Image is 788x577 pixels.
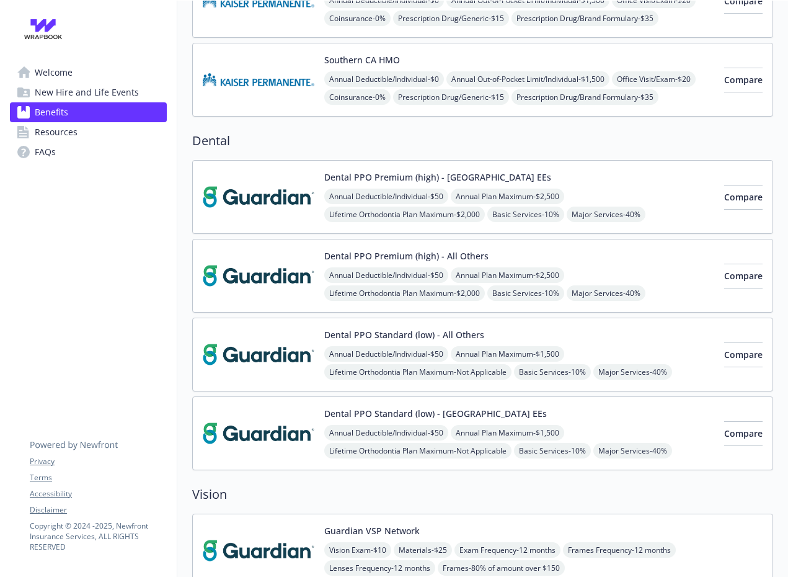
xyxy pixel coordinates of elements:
a: Accessibility [30,488,166,499]
span: Compare [724,270,763,282]
img: Kaiser Permanente Insurance Company carrier logo [203,53,314,106]
button: Guardian VSP Network [324,524,420,537]
span: Annual Deductible/Individual - $0 [324,71,444,87]
button: Dental PPO Standard (low) - All Others [324,328,484,341]
button: Southern CA HMO [324,53,400,66]
span: Annual Plan Maximum - $1,500 [451,425,564,441]
button: Compare [724,68,763,92]
span: Compare [724,427,763,439]
h2: Vision [192,485,773,504]
span: Major Services - 40% [567,207,645,222]
span: Annual Plan Maximum - $1,500 [451,346,564,362]
span: Basic Services - 10% [487,285,564,301]
img: Guardian carrier logo [203,249,314,302]
span: Lifetime Orthodontia Plan Maximum - Not Applicable [324,443,511,458]
a: Benefits [10,102,167,122]
span: Annual Plan Maximum - $2,500 [451,267,564,283]
span: Major Services - 40% [567,285,645,301]
span: New Hire and Life Events [35,83,139,102]
span: Frames Frequency - 12 months [563,542,676,558]
span: Materials - $25 [394,542,452,558]
span: Annual Plan Maximum - $2,500 [451,189,564,204]
span: Basic Services - 10% [487,207,564,222]
a: Welcome [10,63,167,83]
span: Prescription Drug/Generic - $15 [393,11,509,26]
a: Disclaimer [30,504,166,516]
span: Compare [724,74,763,86]
a: Terms [30,472,166,483]
span: Lifetime Orthodontia Plan Maximum - $2,000 [324,207,485,222]
p: Copyright © 2024 - 2025 , Newfront Insurance Services, ALL RIGHTS RESERVED [30,521,166,552]
span: Lifetime Orthodontia Plan Maximum - Not Applicable [324,364,511,380]
span: Office Visit/Exam - $20 [612,71,696,87]
img: Guardian carrier logo [203,171,314,223]
span: Frames - 80% of amount over $150 [438,560,565,576]
span: Annual Deductible/Individual - $50 [324,425,448,441]
button: Dental PPO Standard (low) - [GEOGRAPHIC_DATA] EEs [324,407,547,420]
span: Compare [724,191,763,203]
span: Lifetime Orthodontia Plan Maximum - $2,000 [324,285,485,301]
button: Compare [724,421,763,446]
img: Guardian carrier logo [203,524,314,577]
span: Coinsurance - 0% [324,11,391,26]
button: Compare [724,342,763,367]
span: Vision Exam - $10 [324,542,391,558]
button: Dental PPO Premium (high) - [GEOGRAPHIC_DATA] EEs [324,171,551,184]
span: Prescription Drug/Brand Formulary - $35 [511,89,658,105]
img: Guardian carrier logo [203,328,314,381]
span: Coinsurance - 0% [324,89,391,105]
span: Annual Deductible/Individual - $50 [324,189,448,204]
a: Privacy [30,456,166,467]
span: Major Services - 40% [593,364,672,380]
span: Resources [35,122,77,142]
span: Prescription Drug/Brand Formulary - $35 [511,11,658,26]
span: Prescription Drug/Generic - $15 [393,89,509,105]
span: Annual Deductible/Individual - $50 [324,267,448,283]
img: Guardian carrier logo [203,407,314,460]
h2: Dental [192,132,773,150]
button: Dental PPO Premium (high) - All Others [324,249,489,262]
span: Lenses Frequency - 12 months [324,560,435,576]
span: Annual Out-of-Pocket Limit/Individual - $1,500 [446,71,609,87]
span: Basic Services - 10% [514,364,591,380]
span: Major Services - 40% [593,443,672,458]
span: Welcome [35,63,73,83]
a: FAQs [10,142,167,162]
span: Benefits [35,102,68,122]
span: FAQs [35,142,56,162]
a: Resources [10,122,167,142]
span: Exam Frequency - 12 months [454,542,560,558]
button: Compare [724,185,763,210]
span: Basic Services - 10% [514,443,591,458]
span: Compare [724,349,763,360]
a: New Hire and Life Events [10,83,167,102]
button: Compare [724,264,763,288]
span: Annual Deductible/Individual - $50 [324,346,448,362]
